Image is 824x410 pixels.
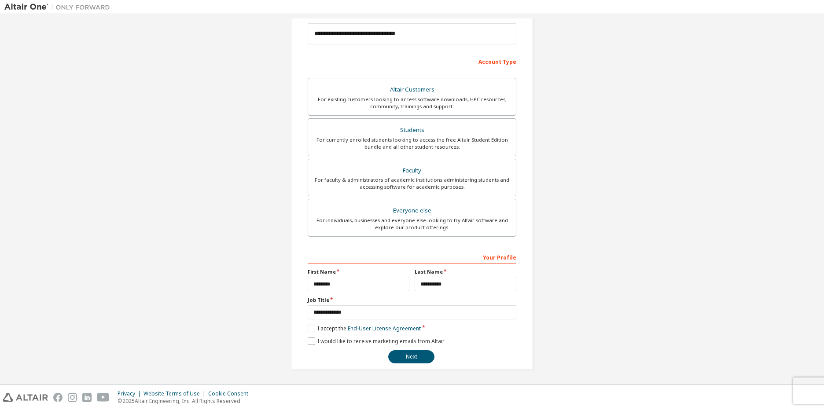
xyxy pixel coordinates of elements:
[313,217,511,231] div: For individuals, businesses and everyone else looking to try Altair software and explore our prod...
[388,350,434,363] button: Next
[348,325,421,332] a: End-User License Agreement
[415,268,516,275] label: Last Name
[308,54,516,68] div: Account Type
[313,96,511,110] div: For existing customers looking to access software downloads, HPC resources, community, trainings ...
[308,325,421,332] label: I accept the
[3,393,48,402] img: altair_logo.svg
[308,297,516,304] label: Job Title
[208,390,254,397] div: Cookie Consent
[118,397,254,405] p: © 2025 Altair Engineering, Inc. All Rights Reserved.
[82,393,92,402] img: linkedin.svg
[308,250,516,264] div: Your Profile
[313,176,511,190] div: For faculty & administrators of academic institutions administering students and accessing softwa...
[313,84,511,96] div: Altair Customers
[68,393,77,402] img: instagram.svg
[313,124,511,136] div: Students
[313,136,511,150] div: For currently enrolled students looking to access the free Altair Student Edition bundle and all ...
[118,390,143,397] div: Privacy
[308,268,409,275] label: First Name
[313,205,511,217] div: Everyone else
[97,393,110,402] img: youtube.svg
[4,3,114,11] img: Altair One
[53,393,63,402] img: facebook.svg
[308,337,445,345] label: I would like to receive marketing emails from Altair
[143,390,208,397] div: Website Terms of Use
[313,165,511,177] div: Faculty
